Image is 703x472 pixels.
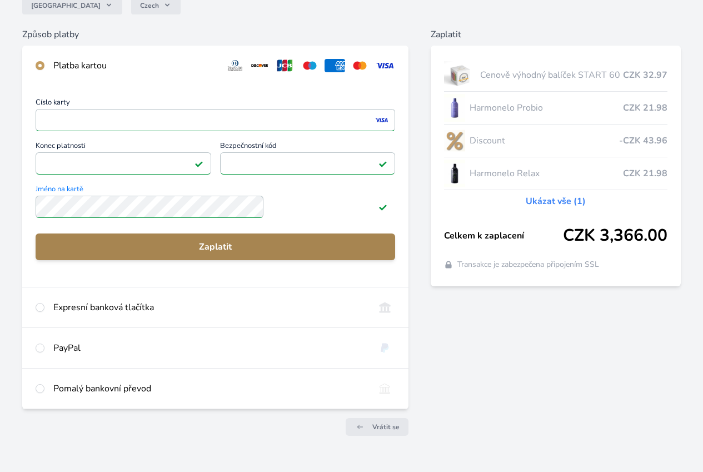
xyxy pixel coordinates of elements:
[431,28,681,41] h6: Zaplatit
[300,59,320,72] img: maestro.svg
[444,61,476,89] img: start.jpg
[480,68,623,82] span: Cenově výhodný balíček START 60
[36,99,395,109] span: Číslo karty
[250,59,270,72] img: discover.svg
[457,259,599,270] span: Transakce je zabezpečena připojením SSL
[220,142,396,152] span: Bezpečnostní kód
[53,301,366,314] div: Expresní banková tlačítka
[36,233,395,260] button: Zaplatit
[350,59,370,72] img: mc.svg
[444,160,465,187] img: CLEAN_RELAX_se_stinem_x-lo.jpg
[526,195,586,208] a: Ukázat vše (1)
[41,156,206,171] iframe: Iframe pro datum vypršení platnosti
[36,186,395,196] span: Jméno na kartě
[325,59,345,72] img: amex.svg
[375,59,395,72] img: visa.svg
[378,159,387,168] img: Platné pole
[41,112,390,128] iframe: Iframe pro číslo karty
[195,159,203,168] img: Platné pole
[470,134,619,147] span: Discount
[470,167,623,180] span: Harmonelo Relax
[619,134,667,147] span: -CZK 43.96
[444,127,465,155] img: discount-lo.png
[44,240,386,254] span: Zaplatit
[53,382,366,395] div: Pomalý bankovní převod
[346,418,408,436] a: Vrátit se
[225,59,246,72] img: diners.svg
[623,68,667,82] span: CZK 32.97
[444,229,563,242] span: Celkem k zaplacení
[563,226,667,246] span: CZK 3,366.00
[53,341,366,355] div: PayPal
[275,59,295,72] img: jcb.svg
[225,156,391,171] iframe: Iframe pro bezpečnostní kód
[470,101,623,115] span: Harmonelo Probio
[31,1,101,10] span: [GEOGRAPHIC_DATA]
[378,202,387,211] img: Platné pole
[623,101,667,115] span: CZK 21.98
[374,115,389,125] img: visa
[140,1,159,10] span: Czech
[375,341,395,355] img: paypal.svg
[375,301,395,314] img: onlineBanking_CZ.svg
[36,142,211,152] span: Konec platnosti
[623,167,667,180] span: CZK 21.98
[53,59,216,72] div: Platba kartou
[375,382,395,395] img: bankTransfer_IBAN.svg
[36,196,263,218] input: Jméno na kartěPlatné pole
[444,94,465,122] img: CLEAN_PROBIO_se_stinem_x-lo.jpg
[372,423,400,431] span: Vrátit se
[22,28,408,41] h6: Způsob platby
